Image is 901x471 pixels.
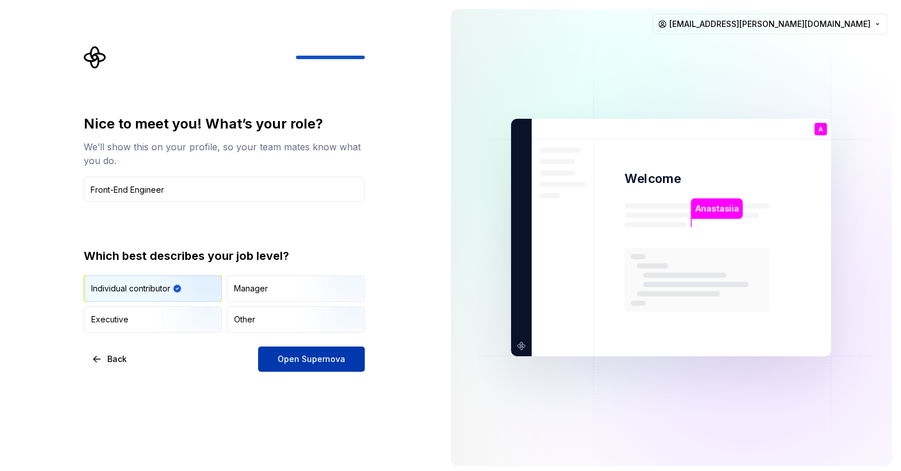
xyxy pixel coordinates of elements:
input: Job title [84,177,365,202]
button: Back [84,347,136,372]
div: Individual contributor [91,283,170,294]
span: [EMAIL_ADDRESS][PERSON_NAME][DOMAIN_NAME] [669,18,871,30]
p: Anastasiia [695,203,739,215]
div: Manager [234,283,268,294]
svg: Supernova Logo [84,46,107,69]
span: Open Supernova [278,353,345,365]
span: Back [107,353,127,365]
div: Other [234,314,255,325]
p: Welcome [625,170,681,187]
div: Which best describes your job level? [84,248,365,264]
button: [EMAIL_ADDRESS][PERSON_NAME][DOMAIN_NAME] [653,14,887,34]
p: A [818,126,823,133]
button: Open Supernova [258,347,365,372]
div: Nice to meet you! What’s your role? [84,115,365,133]
div: Executive [91,314,128,325]
div: We’ll show this on your profile, so your team mates know what you do. [84,140,365,168]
